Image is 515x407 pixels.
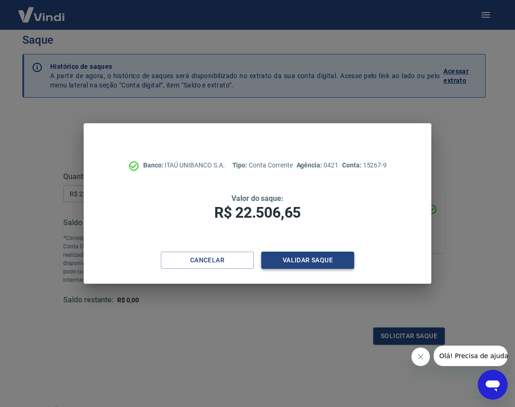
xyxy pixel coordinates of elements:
p: ITAÚ UNIBANCO S.A. [143,160,225,170]
iframe: Fechar mensagem [411,347,430,366]
p: 0421 [297,160,338,170]
iframe: Mensagem da empresa [434,346,508,366]
p: 15267-9 [342,160,387,170]
span: R$ 22.506,65 [214,204,301,221]
span: Tipo: [232,161,249,169]
span: Banco: [143,161,165,169]
button: Validar saque [261,252,354,269]
span: Conta: [342,161,363,169]
span: Agência: [297,161,324,169]
span: Valor do saque: [231,194,284,203]
span: Olá! Precisa de ajuda? [6,7,78,14]
button: Cancelar [161,252,254,269]
iframe: Botão para abrir a janela de mensagens [478,370,508,400]
p: Conta Corrente [232,160,293,170]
